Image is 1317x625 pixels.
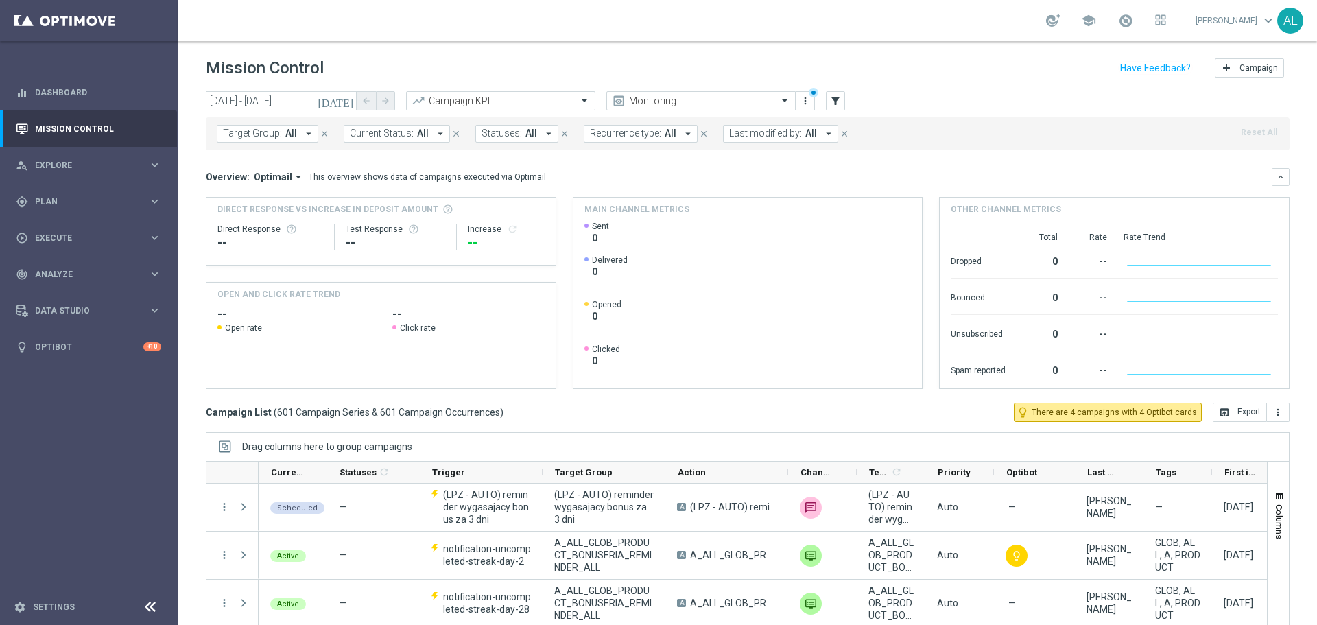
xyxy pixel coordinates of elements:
i: person_search [16,159,28,172]
span: Delivered [592,255,628,266]
div: Rate Trend [1124,232,1278,243]
div: person_search Explore keyboard_arrow_right [15,160,162,171]
span: A [677,551,686,559]
i: more_vert [218,501,230,513]
div: There are unsaved changes [809,88,818,97]
span: Tags [1156,467,1176,477]
div: 0 [1022,249,1058,271]
span: Statuses [340,467,377,477]
span: Explore [35,161,148,169]
colored-tag: Scheduled [270,501,324,514]
div: -- [1074,249,1107,271]
span: Auto [937,598,958,609]
div: Kamil Rafa [1087,495,1132,519]
span: Last modified by: [729,128,802,139]
a: Settings [33,603,75,611]
div: 0 [1022,285,1058,307]
span: Templates [869,467,889,477]
input: Have Feedback? [1120,63,1191,73]
button: Last modified by: All arrow_drop_down [723,125,838,143]
div: Piotr Grotkowski [1087,543,1132,567]
span: notification-uncompleted-streak-day-28 [443,591,531,615]
i: lightbulb_outline [1011,550,1022,561]
i: arrow_drop_down [543,128,555,140]
button: more_vert [798,93,812,109]
div: Rate [1074,232,1107,243]
div: 10 Oct 2025, Friday [1224,597,1253,609]
span: A_ALL_GLOB_PRODUCT_BONUSERIA_DAILY_LAST [868,585,914,622]
div: -- [1074,358,1107,380]
span: 0 [592,266,628,278]
span: 0 [592,232,609,244]
a: Optibot [35,329,143,365]
span: Columns [1274,504,1285,539]
span: Open rate [225,322,262,333]
span: 601 Campaign Series & 601 Campaign Occurrences [277,406,500,418]
span: Last Modified By [1087,467,1120,477]
i: close [451,129,461,139]
span: Statuses: [482,128,522,139]
button: Optimail arrow_drop_down [250,171,309,183]
div: Dropped [951,249,1006,271]
i: keyboard_arrow_right [148,304,161,317]
button: arrow_forward [376,91,395,110]
div: AL [1277,8,1303,34]
span: Plan [35,198,148,206]
button: open_in_browser Export [1213,403,1267,422]
span: Priority [938,467,971,477]
span: — [339,550,346,561]
span: (LPZ - AUTO) reminder wygasajacy bonus za 3 dni [868,488,914,526]
span: Action [678,467,706,477]
span: Active [277,552,299,561]
span: Optibot [1006,467,1037,477]
a: Dashboard [35,74,161,110]
span: — [1008,501,1016,513]
span: Opened [592,299,621,310]
span: 0 [592,355,620,367]
colored-tag: Active [270,597,306,610]
span: Calculate column [889,464,902,480]
button: close [558,126,571,141]
div: Data Studio keyboard_arrow_right [15,305,162,316]
span: Execute [35,234,148,242]
i: equalizer [16,86,28,99]
span: All [417,128,429,139]
div: Increase [468,224,544,235]
span: Campaign [1239,63,1278,73]
span: GLOB, ALL, A, PRODUCT [1155,585,1200,622]
span: Clicked [592,344,620,355]
div: 0 [1022,358,1058,380]
span: Calculate column [377,464,390,480]
i: open_in_browser [1219,407,1230,418]
i: filter_alt [829,95,842,107]
span: ) [500,406,503,418]
button: arrow_back [357,91,376,110]
h2: -- [217,306,370,322]
i: preview [612,94,626,108]
i: close [840,129,849,139]
span: Drag columns here to group campaigns [242,441,412,452]
i: keyboard_arrow_right [148,268,161,281]
i: keyboard_arrow_right [148,231,161,244]
h4: Other channel metrics [951,203,1061,215]
h4: Main channel metrics [584,203,689,215]
span: Active [277,600,299,609]
div: Explore [16,159,148,172]
div: -- [346,235,445,251]
i: settings [14,601,26,613]
button: close [838,126,851,141]
i: trending_up [412,94,425,108]
button: filter_alt [826,91,845,110]
span: — [339,502,346,512]
i: close [699,129,709,139]
span: Target Group: [223,128,282,139]
div: -- [1074,285,1107,307]
button: keyboard_arrow_down [1272,168,1290,186]
div: -- [1074,322,1107,344]
span: A_ALL_GLOB_PRODUCT_BONUSERIA_REMINDER_ALL [554,536,654,574]
span: Sent [592,221,609,232]
div: Test Response [346,224,445,235]
div: Direct Response [217,224,323,235]
button: track_changes Analyze keyboard_arrow_right [15,269,162,280]
i: refresh [507,224,518,235]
